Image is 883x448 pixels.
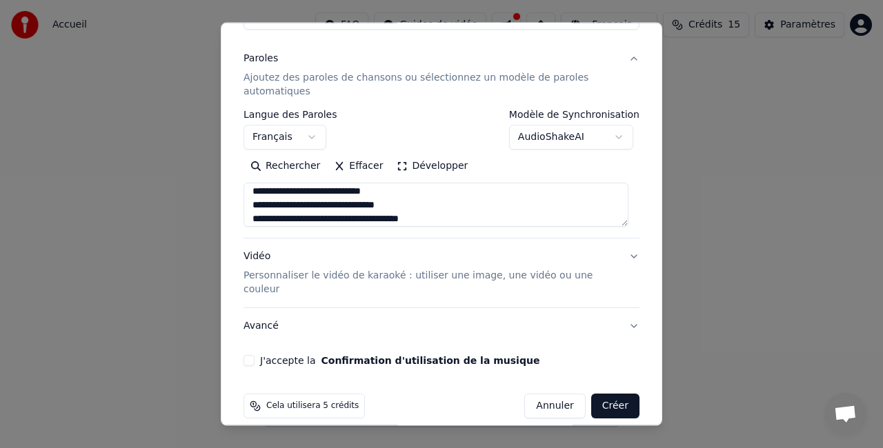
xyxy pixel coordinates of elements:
[244,155,327,177] button: Rechercher
[509,110,639,119] label: Modèle de Synchronisation
[244,308,639,344] button: Avancé
[244,269,617,296] p: Personnaliser le vidéo de karaoké : utiliser une image, une vidéo ou une couleur
[390,155,475,177] button: Développer
[244,71,617,99] p: Ajoutez des paroles de chansons ou sélectionnez un modèle de paroles automatiques
[244,250,617,296] div: Vidéo
[260,356,539,365] label: J'accepte la
[266,400,359,411] span: Cela utilisera 5 crédits
[321,356,539,365] button: J'accepte la
[524,394,585,418] button: Annuler
[244,238,639,307] button: VidéoPersonnaliser le vidéo de karaoké : utiliser une image, une vidéo ou une couleur
[244,41,639,110] button: ParolesAjoutez des paroles de chansons ou sélectionnez un modèle de paroles automatiques
[244,110,639,238] div: ParolesAjoutez des paroles de chansons ou sélectionnez un modèle de paroles automatiques
[591,394,639,418] button: Créer
[327,155,390,177] button: Effacer
[244,110,337,119] label: Langue des Paroles
[244,52,278,65] div: Paroles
